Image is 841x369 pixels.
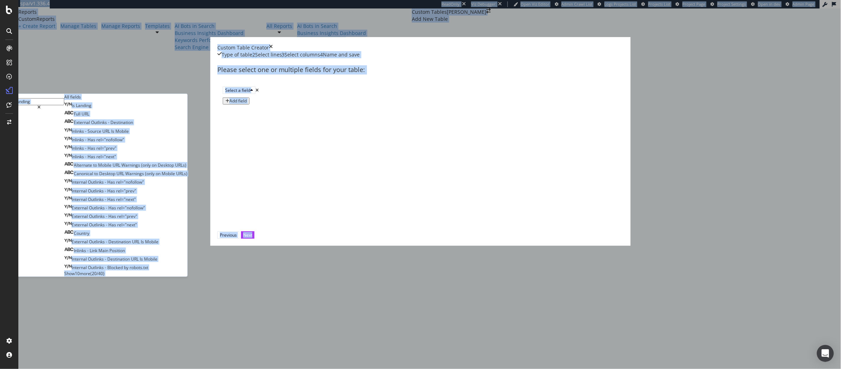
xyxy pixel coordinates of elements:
[74,248,87,254] span: Inlinks
[116,171,125,177] span: URL
[110,119,133,125] span: Destination
[285,51,320,58] div: Select columns
[141,162,152,168] span: (only
[132,239,141,245] span: URL
[106,205,108,211] span: -
[72,264,88,270] span: Internal
[105,256,107,262] span: -
[74,230,89,236] span: Country
[111,128,115,134] span: Is
[72,137,85,143] span: Inlinks
[156,171,162,177] span: on
[116,179,144,185] span: rel="nofollow"
[106,213,108,219] span: -
[90,248,98,254] span: Link
[141,239,145,245] span: Is
[217,58,624,82] div: Please select one or multiple fields for your table:
[106,239,108,245] span: -
[252,51,255,58] div: 2
[113,162,121,168] span: URL
[89,239,106,245] span: Outlinks
[74,119,91,125] span: External
[72,213,89,219] span: External
[116,188,136,194] span: rel="prev"
[107,256,131,262] span: Destination
[217,231,239,239] button: Previous
[145,239,158,245] span: Mobile
[87,248,90,254] span: -
[320,51,323,58] div: 4
[282,51,285,58] div: 3
[88,179,105,185] span: Outlinks
[105,196,107,202] span: -
[108,222,117,228] span: Has
[225,87,250,93] div: Select a field
[105,264,107,270] span: -
[105,179,107,185] span: -
[144,256,157,262] span: Mobile
[64,270,90,276] span: Show 10 more
[85,145,88,151] span: -
[14,98,64,105] input: Search by field name
[106,222,108,228] span: -
[220,232,237,238] div: Previous
[131,256,140,262] span: URL
[72,256,88,262] span: Internal
[223,87,256,94] button: Select a field
[229,99,247,103] div: Add field
[89,213,106,219] span: Outlinks
[89,222,106,228] span: Outlinks
[96,154,116,160] span: rel="next"
[241,231,254,239] button: Next
[210,37,631,246] div: modal
[152,162,158,168] span: on
[88,145,96,151] span: Has
[817,345,834,362] div: Open Intercom Messenger
[162,171,176,177] span: Mobile
[98,162,113,168] span: Mobile
[108,119,110,125] span: -
[158,162,175,168] span: Desktop
[72,145,85,151] span: Inlinks
[90,270,104,276] span: ( 20 / 40 )
[222,51,252,58] div: Type of table
[72,154,85,160] span: Inlinks
[74,111,82,117] span: Full
[74,162,93,168] span: Alternate
[85,137,88,143] span: -
[102,128,111,134] span: URL
[125,171,145,177] span: Warnings
[72,239,89,245] span: External
[72,205,89,211] span: External
[117,205,145,211] span: rel="nofollow"
[89,205,106,211] span: Outlinks
[74,171,94,177] span: Canonical
[109,248,125,254] span: Position
[72,102,76,108] span: Is
[107,264,124,270] span: Blocked
[108,205,117,211] span: Has
[107,188,116,194] span: Has
[85,154,88,160] span: -
[107,196,116,202] span: Has
[72,196,88,202] span: Internal
[88,137,96,143] span: Has
[88,188,105,194] span: Outlinks
[76,102,91,108] span: Landing
[223,97,250,105] button: Add field
[88,256,105,262] span: Outlinks
[72,222,89,228] span: External
[88,154,96,160] span: Has
[117,222,137,228] span: rel="next"
[323,51,360,58] div: Name and save
[175,162,186,168] span: URLs)
[96,145,116,151] span: rel="prev"
[124,264,130,270] span: by
[88,128,102,134] span: Source
[91,119,108,125] span: Outlinks
[145,171,156,177] span: (only
[105,188,107,194] span: -
[140,256,144,262] span: Is
[255,51,282,58] div: Select lines
[115,128,129,134] span: Mobile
